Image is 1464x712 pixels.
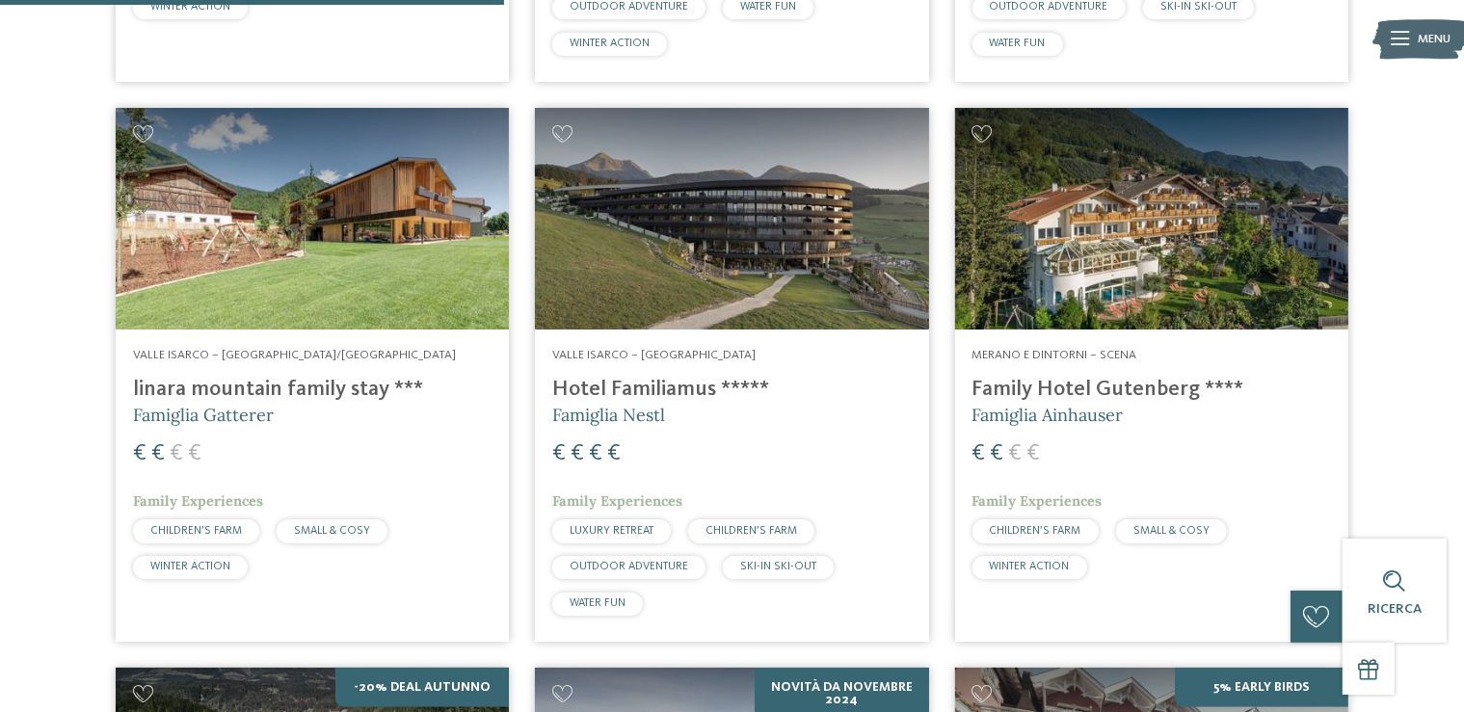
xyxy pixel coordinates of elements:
[955,108,1348,642] a: Cercate un hotel per famiglie? Qui troverete solo i migliori! Merano e dintorni – Scena Family Ho...
[133,442,146,465] span: €
[571,442,584,465] span: €
[972,492,1103,510] span: Family Experiences
[133,492,263,510] span: Family Experiences
[570,1,688,13] span: OUTDOOR ADVENTURE
[150,1,230,13] span: WINTER ACTION
[1009,442,1023,465] span: €
[570,597,626,609] span: WATER FUN
[972,442,986,465] span: €
[133,404,274,426] span: Famiglia Gatterer
[1027,442,1041,465] span: €
[151,442,165,465] span: €
[116,108,509,330] img: Cercate un hotel per famiglie? Qui troverete solo i migliori!
[116,108,509,642] a: Cercate un hotel per famiglie? Qui troverete solo i migliori! Valle Isarco – [GEOGRAPHIC_DATA]/[G...
[1133,525,1210,537] span: SMALL & COSY
[607,442,621,465] span: €
[133,377,492,403] h4: linara mountain family stay ***
[990,1,1108,13] span: OUTDOOR ADVENTURE
[740,1,796,13] span: WATER FUN
[150,525,242,537] span: CHILDREN’S FARM
[972,404,1124,426] span: Famiglia Ainhauser
[955,108,1348,330] img: Family Hotel Gutenberg ****
[972,349,1137,361] span: Merano e dintorni – Scena
[552,349,756,361] span: Valle Isarco – [GEOGRAPHIC_DATA]
[589,442,602,465] span: €
[294,525,370,537] span: SMALL & COSY
[991,442,1004,465] span: €
[188,442,201,465] span: €
[990,38,1046,49] span: WATER FUN
[990,525,1081,537] span: CHILDREN’S FARM
[570,561,688,572] span: OUTDOOR ADVENTURE
[133,349,456,361] span: Valle Isarco – [GEOGRAPHIC_DATA]/[GEOGRAPHIC_DATA]
[1160,1,1237,13] span: SKI-IN SKI-OUT
[990,561,1070,572] span: WINTER ACTION
[535,108,928,330] img: Cercate un hotel per famiglie? Qui troverete solo i migliori!
[552,442,566,465] span: €
[552,404,665,426] span: Famiglia Nestl
[150,561,230,572] span: WINTER ACTION
[535,108,928,642] a: Cercate un hotel per famiglie? Qui troverete solo i migliori! Valle Isarco – [GEOGRAPHIC_DATA] Ho...
[170,442,183,465] span: €
[972,377,1331,403] h4: Family Hotel Gutenberg ****
[740,561,816,572] span: SKI-IN SKI-OUT
[705,525,797,537] span: CHILDREN’S FARM
[570,38,650,49] span: WINTER ACTION
[552,492,682,510] span: Family Experiences
[570,525,653,537] span: LUXURY RETREAT
[1368,602,1422,616] span: Ricerca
